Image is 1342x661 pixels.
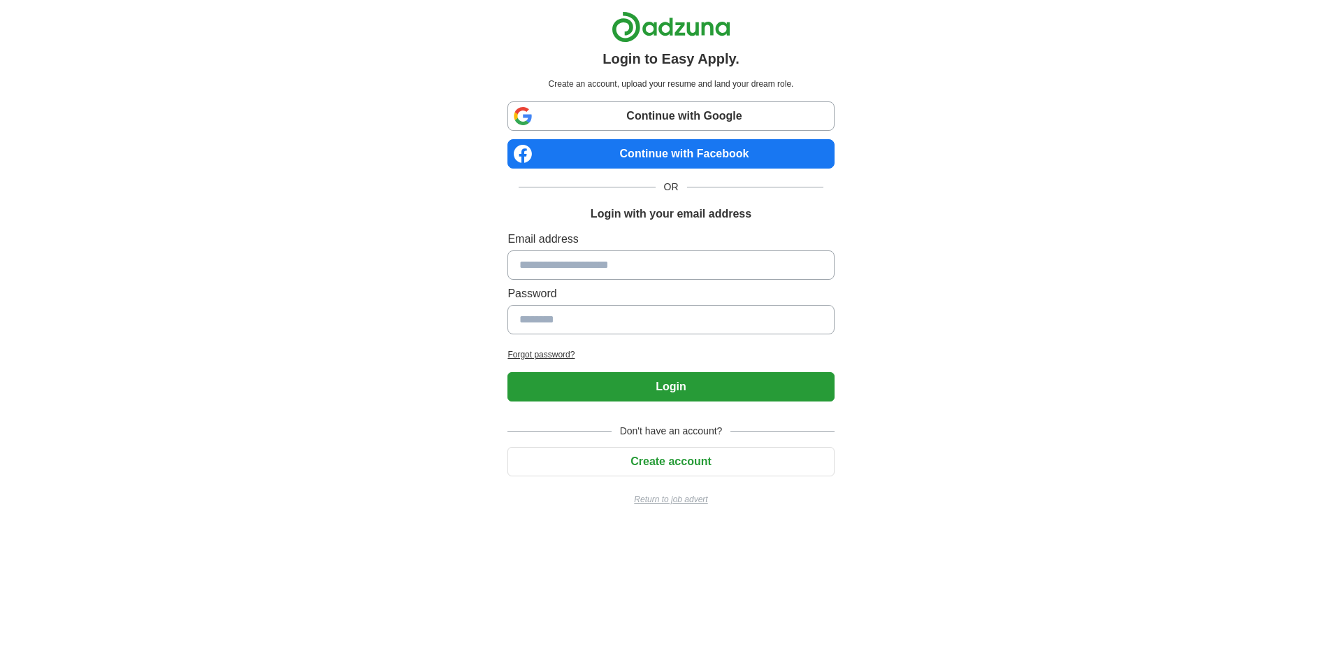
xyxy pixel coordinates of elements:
[507,101,834,131] a: Continue with Google
[507,455,834,467] a: Create account
[603,48,739,69] h1: Login to Easy Apply.
[612,424,731,439] span: Don't have an account?
[507,372,834,401] button: Login
[510,78,831,90] p: Create an account, upload your resume and land your dream role.
[507,139,834,169] a: Continue with Facebook
[612,11,730,43] img: Adzuna logo
[507,493,834,506] a: Return to job advert
[507,447,834,476] button: Create account
[507,231,834,248] label: Email address
[507,348,834,361] a: Forgot password?
[507,285,834,302] label: Password
[591,206,751,222] h1: Login with your email address
[656,180,687,194] span: OR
